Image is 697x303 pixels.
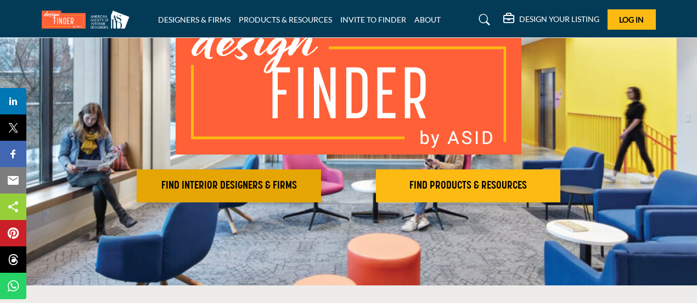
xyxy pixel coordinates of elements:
a: ABOUT [414,15,441,24]
a: INVITE TO FINDER [340,15,406,24]
button: FIND INTERIOR DESIGNERS & FIRMS [137,169,321,202]
h2: FIND PRODUCTS & RESOURCES [379,179,557,192]
h5: DESIGN YOUR LISTING [519,14,599,24]
div: DESIGN YOUR LISTING [503,13,599,26]
a: PRODUCTS & RESOURCES [239,15,332,24]
h2: FIND INTERIOR DESIGNERS & FIRMS [140,179,318,192]
img: image [176,12,521,155]
span: Log In [619,15,644,24]
img: Site Logo [42,10,135,29]
a: DESIGNERS & FIRMS [158,15,231,24]
button: Log In [608,9,656,30]
button: FIND PRODUCTS & RESOURCES [376,169,560,202]
a: Search [468,11,497,29]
